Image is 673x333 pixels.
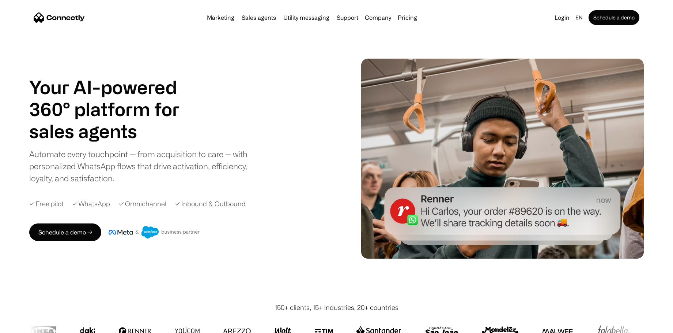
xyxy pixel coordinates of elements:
div: Company [363,12,393,23]
div: 1 of 4 [29,120,197,142]
h1: sales agents [29,120,197,142]
a: Schedule a demo → [29,223,101,241]
div: ✓ Inbound & Outbound [175,199,246,209]
div: carousel [29,120,197,142]
a: home [34,12,85,23]
div: Automate every touchpoint — from acquisition to care — with personalized WhatsApp flows that driv... [29,148,260,184]
a: Sales agents [239,15,279,21]
a: Utility messaging [280,15,332,21]
a: Support [334,15,361,21]
ul: Language list [15,320,44,330]
div: 150+ clients, 15+ industries, 20+ countries [275,303,398,312]
a: Login [552,12,572,23]
img: Meta and Salesforce business partner badge. [109,226,200,238]
div: en [572,12,587,23]
aside: Language selected: English [7,319,44,330]
a: Schedule a demo [589,10,639,25]
div: ✓ Free pilot [29,199,64,209]
div: ✓ Omnichannel [119,199,166,209]
div: Company [365,12,391,23]
a: Marketing [204,15,237,21]
div: en [575,12,583,23]
a: Pricing [395,15,420,21]
div: ✓ WhatsApp [72,199,110,209]
h1: Your AI-powered 360° platform for [29,76,197,120]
